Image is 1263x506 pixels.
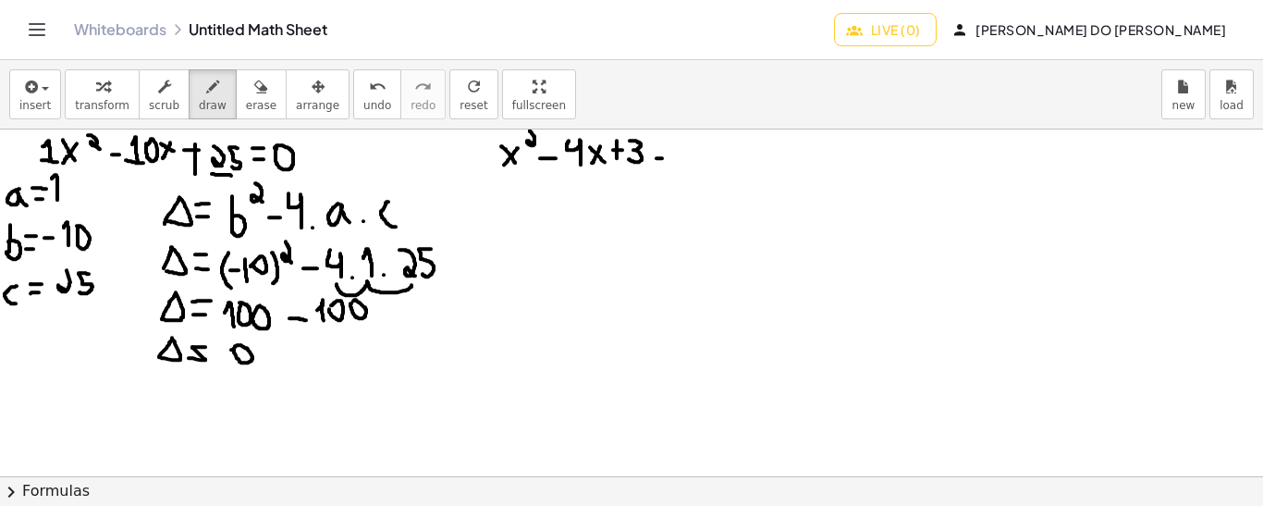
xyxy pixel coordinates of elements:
span: erase [246,99,276,112]
button: scrub [139,69,190,119]
span: redo [411,99,435,112]
button: draw [189,69,237,119]
i: redo [414,76,432,98]
span: fullscreen [512,99,566,112]
span: draw [199,99,227,112]
button: transform [65,69,140,119]
span: [PERSON_NAME] Do [PERSON_NAME] [955,21,1226,38]
button: erase [236,69,287,119]
button: redoredo [400,69,446,119]
span: scrub [149,99,179,112]
span: undo [363,99,391,112]
button: new [1161,69,1206,119]
span: new [1172,99,1196,112]
span: Live (0) [850,21,920,38]
span: load [1220,99,1244,112]
button: arrange [286,69,349,119]
button: load [1209,69,1254,119]
button: refreshreset [449,69,497,119]
i: refresh [465,76,483,98]
button: Live (0) [834,13,936,46]
span: reset [460,99,487,112]
a: Whiteboards [74,20,166,39]
button: fullscreen [502,69,576,119]
button: [PERSON_NAME] Do [PERSON_NAME] [940,13,1241,46]
button: Toggle navigation [22,15,52,44]
span: arrange [296,99,339,112]
span: insert [19,99,51,112]
i: undo [369,76,386,98]
span: transform [75,99,129,112]
button: insert [9,69,61,119]
button: undoundo [353,69,401,119]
